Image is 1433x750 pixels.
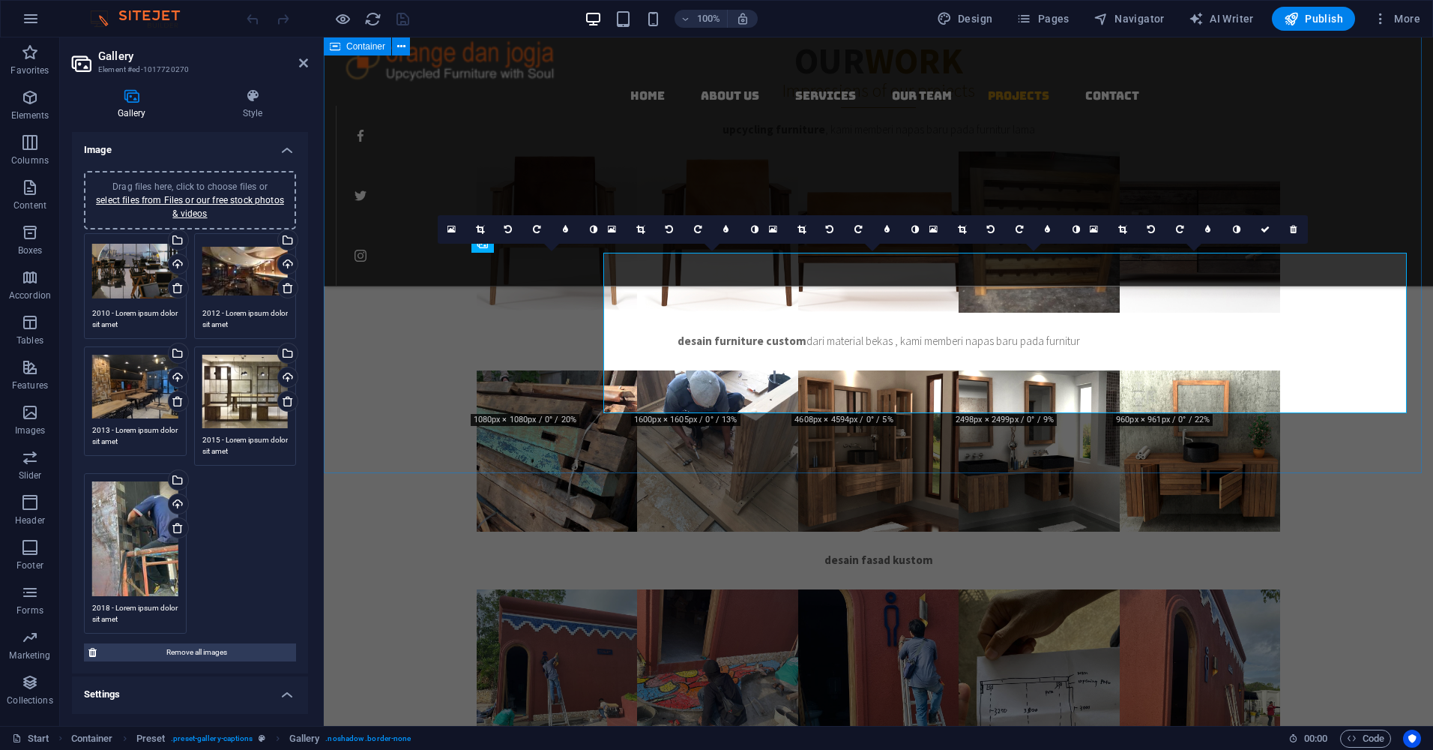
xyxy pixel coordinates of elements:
button: Code [1340,730,1391,748]
a: Blur [1194,215,1222,244]
a: Crop mode [466,215,495,244]
span: Click to select. Double-click to edit [71,730,113,748]
h3: Element #ed-1017720270 [98,63,278,76]
a: Rotate left 90° [815,215,844,244]
p: Footer [16,559,43,571]
div: IMG_20200214_143724-bzqyGy9xxfj1lwQEPusU3Q.jpg [92,355,178,419]
p: Forms [16,604,43,616]
a: Delete image [1279,215,1308,244]
button: Remove all images [84,643,296,661]
span: : [1315,733,1317,744]
button: Publish [1272,7,1355,31]
div: mtgroom1-jeugKxDPaJvgy9w6O5z-IQ.jpg [202,355,289,429]
p: Content [13,199,46,211]
span: . noshadow .border-none [325,730,411,748]
a: Blur [1034,215,1062,244]
span: Publish [1284,11,1343,26]
div: 5-sqGmFuY6L_LqdmMspmpJ7w.jpeg [92,481,178,595]
div: Design (Ctrl+Alt+Y) [931,7,999,31]
p: Slider [19,469,42,481]
span: 00 00 [1304,730,1327,748]
a: Rotate right 90° [1165,215,1194,244]
button: reload [363,10,381,28]
a: Rotate left 90° [1137,215,1165,244]
i: This element is a customizable preset [259,734,265,742]
h6: 100% [697,10,721,28]
h4: Gallery [72,88,197,120]
i: Reload page [364,10,381,28]
a: select files from Files or our free stock photos & videos [96,195,284,219]
p: Features [12,379,48,391]
img: Editor Logo [86,10,199,28]
p: Images [15,424,46,436]
a: Rotate left 90° [655,215,684,244]
span: Pages [1016,11,1069,26]
button: 100% [675,10,728,28]
div: 2025-10-06at13.50.50-OJ9TI2uguwmZO8NE_MQK_w.jpeg [202,241,289,301]
a: Blur [872,215,901,244]
a: Greyscale [580,215,609,244]
button: Design [931,7,999,31]
a: Select files from the file manager, stock photos, or upload file(s) [1080,215,1108,244]
p: Tables [16,334,43,346]
button: Usercentrics [1403,730,1421,748]
a: Rotate right 90° [523,215,552,244]
span: Click to select. Double-click to edit [289,730,320,748]
p: Collections [7,694,52,706]
p: Columns [11,154,49,166]
a: Crop mode [627,215,655,244]
a: Rotate left 90° [495,215,523,244]
a: Crop mode [787,215,815,244]
a: Confirm ( Ctrl ⏎ ) [1251,215,1279,244]
span: Click to select. Double-click to edit [136,730,166,748]
a: Rotate right 90° [844,215,872,244]
a: Blur [552,215,580,244]
p: Accordion [9,289,51,301]
h6: Session time [1288,730,1328,748]
button: Pages [1010,7,1075,31]
i: On resize automatically adjust zoom level to fit chosen device. [736,12,749,25]
a: Select files from the file manager, stock photos, or upload file(s) [758,215,787,244]
p: Favorites [10,64,49,76]
button: Navigator [1087,7,1171,31]
a: Crop mode [1108,215,1137,244]
h4: Style [197,88,308,120]
p: Header [15,514,45,526]
a: Rotate right 90° [684,215,712,244]
button: Click here to leave preview mode and continue editing [334,10,352,28]
span: Code [1347,730,1384,748]
span: AI Writer [1189,11,1254,26]
a: Greyscale [740,215,769,244]
span: Container [346,42,385,51]
span: More [1373,11,1420,26]
nav: breadcrumb [71,730,411,748]
a: Select files from the file manager, stock photos, or upload file(s) [598,215,627,244]
p: Elements [11,109,49,121]
span: Remove all images [101,643,292,661]
span: . preset-gallery-captions [171,730,253,748]
h4: Image [72,132,308,159]
p: Boxes [18,244,43,256]
h4: Settings [72,676,308,703]
a: Select files from the file manager, stock photos, or upload file(s) [920,215,948,244]
a: Greyscale [1062,215,1090,244]
a: Rotate right 90° [1005,215,1034,244]
a: Select files from the file manager, stock photos, or upload file(s) [438,215,466,244]
h2: Gallery [98,49,308,63]
button: More [1367,7,1426,31]
span: Navigator [1093,11,1165,26]
a: Blur [712,215,740,244]
span: Design [937,11,993,26]
a: Click to cancel selection. Double-click to open Pages [12,730,49,748]
p: Marketing [9,649,50,661]
button: AI Writer [1183,7,1260,31]
a: Rotate left 90° [977,215,1005,244]
span: Drag files here, click to choose files or [96,181,284,219]
a: Greyscale [901,215,929,244]
a: Greyscale [1222,215,1251,244]
div: c1-U751QrYkZeQyg3XzRwWtKw.jpg [92,241,178,301]
a: Crop mode [948,215,977,244]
